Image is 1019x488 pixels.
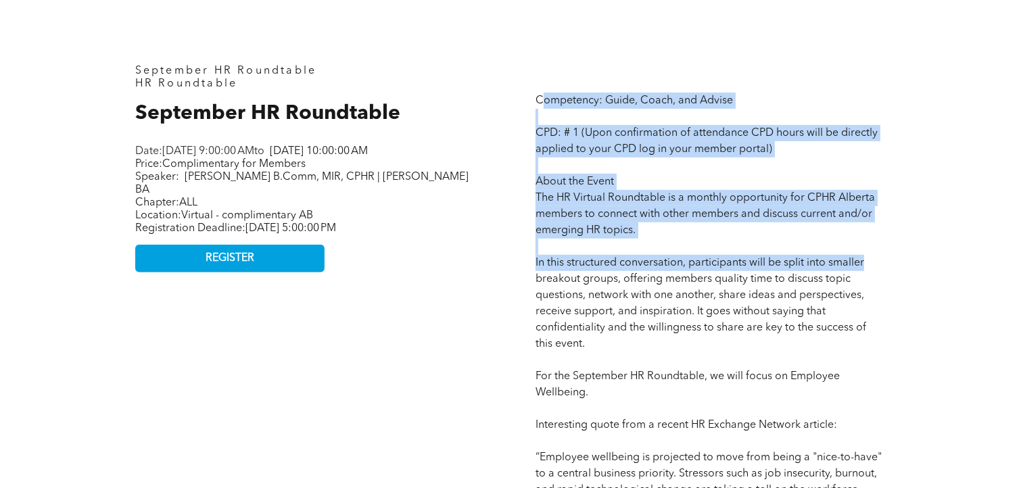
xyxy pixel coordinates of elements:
span: Date: to [135,146,264,157]
span: HR Roundtable [135,78,238,89]
span: Chapter: [135,197,197,208]
span: Virtual - complimentary AB [181,210,313,221]
span: September HR Roundtable [135,66,317,76]
span: September HR Roundtable [135,103,400,124]
span: Price: [135,159,306,170]
span: [DATE] 9:00:00 AM [162,146,254,157]
span: ALL [179,197,197,208]
span: REGISTER [206,252,254,265]
span: [DATE] 10:00:00 AM [270,146,368,157]
span: Complimentary for Members [162,159,306,170]
span: [PERSON_NAME] B.Comm, MIR, CPHR | [PERSON_NAME] BA [135,172,469,195]
span: Speaker: [135,172,179,182]
span: Location: Registration Deadline: [135,210,336,234]
a: REGISTER [135,245,325,272]
span: [DATE] 5:00:00 PM [245,223,336,234]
